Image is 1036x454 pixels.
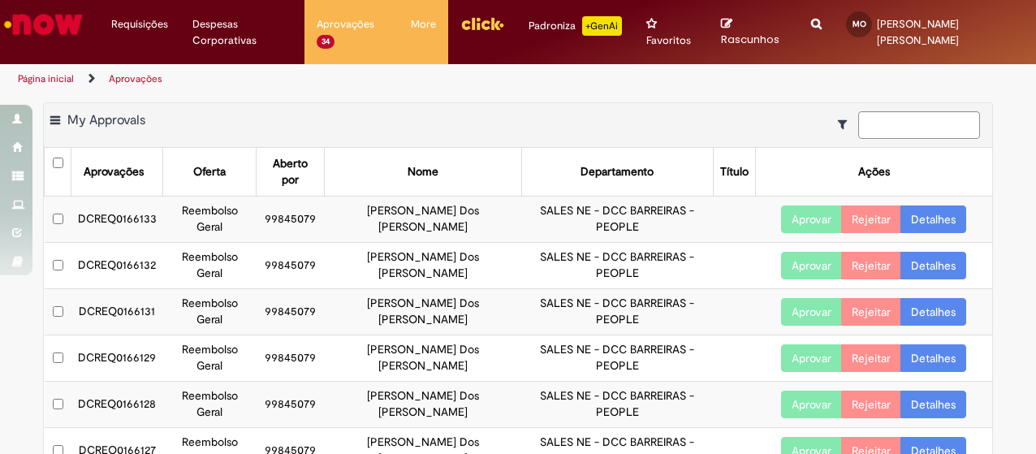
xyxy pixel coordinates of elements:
button: Rejeitar [841,252,901,279]
span: Rascunhos [721,32,779,47]
span: Despesas Corporativas [192,16,293,49]
button: Aprovar [781,205,842,233]
a: Detalhes [900,344,966,372]
button: Rejeitar [841,344,901,372]
a: Rascunhos [721,17,787,47]
td: DCREQ0166129 [71,335,163,382]
button: Aprovar [781,298,842,326]
td: SALES NE - DCC BARREIRAS - PEOPLE [521,243,713,289]
td: Reembolso Geral [163,197,257,243]
td: DCREQ0166133 [71,197,163,243]
div: Departamento [581,164,654,180]
a: Detalhes [900,391,966,418]
img: click_logo_yellow_360x200.png [460,11,504,36]
button: Aprovar [781,344,842,372]
span: Favoritos [646,32,691,49]
td: [PERSON_NAME] Dos [PERSON_NAME] [324,243,521,289]
td: 99845079 [256,197,324,243]
td: [PERSON_NAME] Dos [PERSON_NAME] [324,197,521,243]
td: [PERSON_NAME] Dos [PERSON_NAME] [324,335,521,382]
span: My Approvals [67,112,145,128]
td: [PERSON_NAME] Dos [PERSON_NAME] [324,289,521,335]
td: SALES NE - DCC BARREIRAS - PEOPLE [521,335,713,382]
div: Ações [858,164,890,180]
a: Detalhes [900,252,966,279]
td: Reembolso Geral [163,335,257,382]
span: Requisições [111,16,168,32]
div: Oferta [193,164,226,180]
div: Aprovações [84,164,144,180]
span: MO [853,19,866,29]
button: Aprovar [781,391,842,418]
td: 99845079 [256,243,324,289]
div: Nome [408,164,438,180]
span: [PERSON_NAME] [PERSON_NAME] [877,17,959,47]
div: Padroniza [529,16,622,36]
span: More [411,16,436,32]
td: SALES NE - DCC BARREIRAS - PEOPLE [521,289,713,335]
button: Aprovar [781,252,842,279]
a: Aprovações [109,72,162,85]
button: Rejeitar [841,298,901,326]
button: Rejeitar [841,391,901,418]
td: 99845079 [256,335,324,382]
td: [PERSON_NAME] Dos [PERSON_NAME] [324,382,521,428]
td: Reembolso Geral [163,289,257,335]
td: SALES NE - DCC BARREIRAS - PEOPLE [521,197,713,243]
ul: Trilhas de página [12,64,679,94]
td: Reembolso Geral [163,382,257,428]
a: Página inicial [18,72,74,85]
td: SALES NE - DCC BARREIRAS - PEOPLE [521,382,713,428]
div: Título [720,164,749,180]
p: +GenAi [582,16,622,36]
td: DCREQ0166131 [71,289,163,335]
td: DCREQ0166132 [71,243,163,289]
div: Aberto por [263,156,317,188]
td: DCREQ0166128 [71,382,163,428]
span: Aprovações [317,16,374,32]
td: Reembolso Geral [163,243,257,289]
span: 34 [317,35,335,49]
a: Detalhes [900,205,966,233]
i: Mostrar filtros para: Suas Solicitações [838,119,855,130]
th: Aprovações [71,148,163,196]
img: ServiceNow [2,8,85,41]
td: 99845079 [256,382,324,428]
a: Detalhes [900,298,966,326]
button: Rejeitar [841,205,901,233]
td: 99845079 [256,289,324,335]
